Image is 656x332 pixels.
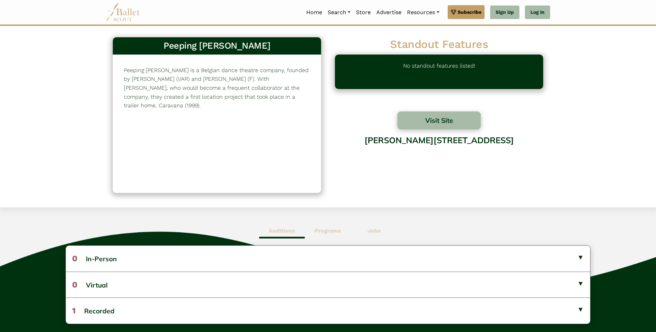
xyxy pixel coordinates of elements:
button: 1Recorded [66,297,590,323]
p: No standout features listed! [403,61,475,82]
span: Subscribe [458,8,481,16]
a: Search [325,5,353,20]
button: Visit Site [397,111,481,129]
h2: Standout Features [335,37,543,52]
a: Log In [525,6,550,19]
b: Auditions [269,227,295,234]
p: Peeping [PERSON_NAME] is a Belgian dance theatre company, founded by [PERSON_NAME] (I/AR) and [PE... [124,66,310,110]
a: Subscribe [448,5,485,19]
b: Programs [315,227,341,234]
a: Store [353,5,374,20]
button: 0In-Person [66,246,590,271]
div: [PERSON_NAME][STREET_ADDRESS] [335,130,543,186]
a: Home [304,5,325,20]
b: Jobs [367,227,381,234]
span: 0 [72,254,77,263]
span: 0 [72,280,77,290]
span: 1 [72,306,76,315]
a: Resources [404,5,442,20]
h3: Peeping [PERSON_NAME] [118,40,316,52]
a: Sign Up [490,6,519,19]
button: 0Virtual [66,272,590,297]
a: Advertise [374,5,404,20]
img: gem.svg [451,8,456,16]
